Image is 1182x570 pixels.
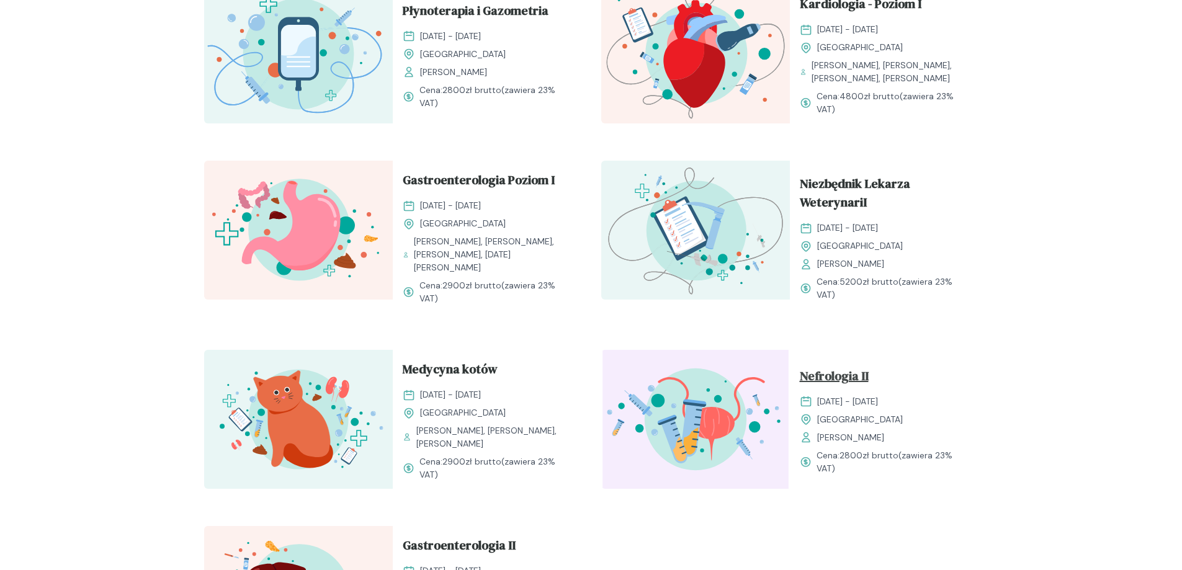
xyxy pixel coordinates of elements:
[204,161,393,300] img: Zpbdlx5LeNNTxNvT_GastroI_T.svg
[420,66,487,79] span: [PERSON_NAME]
[601,350,790,489] img: ZpgBUh5LeNNTxPrX_Uro_T.svg
[839,276,898,287] span: 5200 zł brutto
[817,395,878,408] span: [DATE] - [DATE]
[817,275,969,301] span: Cena: (zawiera 23% VAT)
[419,84,571,110] span: Cena: (zawiera 23% VAT)
[403,1,548,25] span: Płynoterapia i Gazometria
[800,367,969,390] a: Nefrologia II
[817,90,969,116] span: Cena: (zawiera 23% VAT)
[419,455,571,481] span: Cena: (zawiera 23% VAT)
[442,84,501,96] span: 2800 zł brutto
[817,41,903,54] span: [GEOGRAPHIC_DATA]
[800,174,969,216] a: Niezbędnik Lekarza WeterynariI
[420,48,506,61] span: [GEOGRAPHIC_DATA]
[403,536,516,559] span: Gastroenterologia II
[817,449,969,475] span: Cena: (zawiera 23% VAT)
[403,360,498,383] span: Medycyna kotów
[420,217,506,230] span: [GEOGRAPHIC_DATA]
[420,388,481,401] span: [DATE] - [DATE]
[817,23,878,36] span: [DATE] - [DATE]
[817,221,878,234] span: [DATE] - [DATE]
[420,406,506,419] span: [GEOGRAPHIC_DATA]
[817,431,884,444] span: [PERSON_NAME]
[420,199,481,212] span: [DATE] - [DATE]
[204,350,393,489] img: aHfQZEMqNJQqH-e8_MedKot_T.svg
[403,171,571,194] a: Gastroenterologia Poziom I
[817,413,903,426] span: [GEOGRAPHIC_DATA]
[839,91,900,102] span: 4800 zł brutto
[800,367,869,390] span: Nefrologia II
[817,257,884,270] span: [PERSON_NAME]
[817,239,903,252] span: [GEOGRAPHIC_DATA]
[403,360,571,383] a: Medycyna kotów
[416,424,571,450] span: [PERSON_NAME], [PERSON_NAME], [PERSON_NAME]
[812,59,969,85] span: [PERSON_NAME], [PERSON_NAME], [PERSON_NAME], [PERSON_NAME]
[403,1,571,25] a: Płynoterapia i Gazometria
[403,171,555,194] span: Gastroenterologia Poziom I
[414,235,571,274] span: [PERSON_NAME], [PERSON_NAME], [PERSON_NAME], [DATE][PERSON_NAME]
[419,279,571,305] span: Cena: (zawiera 23% VAT)
[420,30,481,43] span: [DATE] - [DATE]
[403,536,571,559] a: Gastroenterologia II
[601,161,790,300] img: aHe4VUMqNJQqH-M0_ProcMH_T.svg
[839,450,898,461] span: 2800 zł brutto
[442,456,501,467] span: 2900 zł brutto
[442,280,501,291] span: 2900 zł brutto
